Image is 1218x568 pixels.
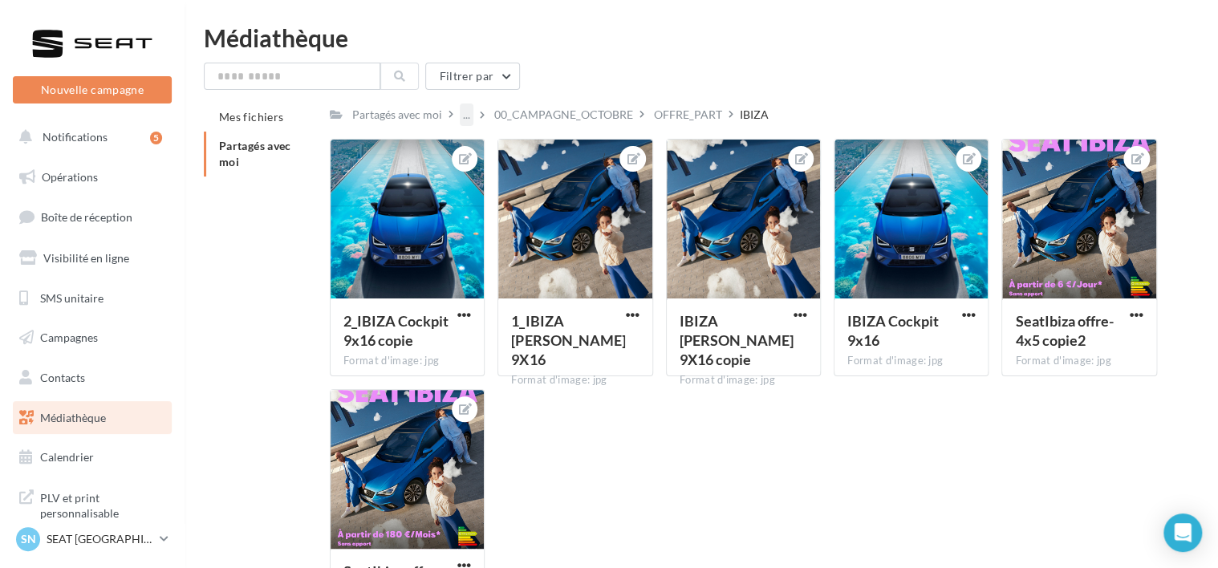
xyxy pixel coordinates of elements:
[343,312,449,349] span: 2_IBIZA Cockpit 9x16 copie
[43,251,129,265] span: Visibilité en ligne
[10,321,175,355] a: Campagnes
[343,354,471,368] div: Format d'image: jpg
[10,200,175,234] a: Boîte de réception
[1015,312,1113,349] span: SeatIbiza offre-4x5 copie2
[494,107,633,123] div: 00_CAMPAGNE_OCTOBRE
[10,282,175,315] a: SMS unitaire
[654,107,722,123] div: OFFRE_PART
[40,411,106,424] span: Médiathèque
[41,210,132,224] span: Boîte de réception
[13,524,172,554] a: SN SEAT [GEOGRAPHIC_DATA]
[511,373,639,387] div: Format d'image: jpg
[10,481,175,528] a: PLV et print personnalisable
[740,107,769,123] div: IBIZA
[21,531,36,547] span: SN
[10,440,175,474] a: Calendrier
[425,63,520,90] button: Filtrer par
[40,450,94,464] span: Calendrier
[352,107,442,123] div: Partagés avec moi
[13,76,172,103] button: Nouvelle campagne
[43,130,108,144] span: Notifications
[847,354,975,368] div: Format d'image: jpg
[10,160,175,194] a: Opérations
[460,103,473,126] div: ...
[680,373,807,387] div: Format d'image: jpg
[847,312,939,349] span: IBIZA Cockpit 9x16
[10,120,168,154] button: Notifications 5
[47,531,153,547] p: SEAT [GEOGRAPHIC_DATA]
[40,290,104,304] span: SMS unitaire
[40,487,165,521] span: PLV et print personnalisable
[150,132,162,144] div: 5
[511,312,625,368] span: 1_IBIZA loyer 9X16
[219,110,283,124] span: Mes fichiers
[40,331,98,344] span: Campagnes
[10,401,175,435] a: Médiathèque
[10,241,175,275] a: Visibilité en ligne
[1163,513,1202,552] div: Open Intercom Messenger
[1015,354,1143,368] div: Format d'image: jpg
[42,170,98,184] span: Opérations
[219,139,291,168] span: Partagés avec moi
[10,361,175,395] a: Contacts
[680,312,794,368] span: IBIZA loyer 9X16 copie
[40,371,85,384] span: Contacts
[204,26,1199,50] div: Médiathèque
